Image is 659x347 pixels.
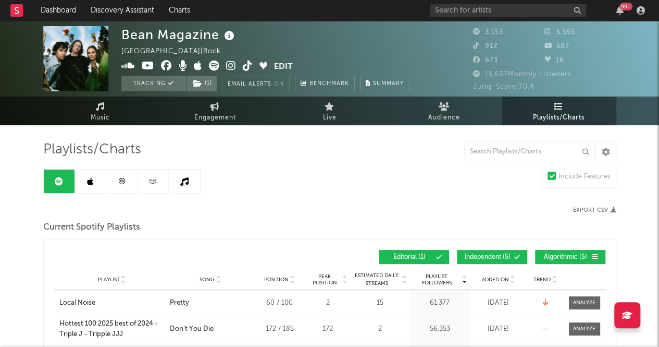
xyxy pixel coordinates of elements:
span: Current Spotify Playlists [43,221,140,234]
button: (1) [187,76,217,91]
span: Playlists/Charts [533,112,585,124]
button: Algorithmic(5) [535,250,605,264]
span: Song [200,277,215,283]
div: 15 [353,298,407,308]
div: [GEOGRAPHIC_DATA] | Rock [121,45,233,58]
span: 5,555 [544,29,575,35]
span: Independent ( 5 ) [464,254,512,260]
a: Engagement [158,97,272,125]
span: Estimated Daily Streams [353,272,401,288]
span: Peak Position [308,273,341,286]
span: 673 [473,57,498,64]
em: On [274,81,284,87]
div: Pretty [170,298,189,308]
a: Music [43,97,158,125]
span: 16 [544,57,564,64]
a: Audience [387,97,502,125]
div: [DATE] [473,324,525,334]
span: Engagement [194,112,236,124]
div: 172 [308,324,347,334]
input: Search for artists [430,4,586,17]
span: ( 1 ) [186,76,217,91]
span: Audience [428,112,460,124]
div: Local Noise [59,298,95,308]
div: 60 / 100 [256,298,303,308]
span: Playlist Followers [413,273,461,286]
div: [DATE] [473,298,525,308]
span: Trend [533,277,551,283]
span: 912 [473,43,498,50]
div: 2 [353,324,407,334]
span: Jump Score: 70.4 [473,83,534,90]
button: 99+ [616,6,624,15]
a: Hottest 100 2025 best of 2024 - Triple J - Tripple JJJ [59,319,165,339]
span: Editorial ( 1 ) [386,254,433,260]
a: Live [272,97,387,125]
span: 15,657 Monthly Listeners [473,71,571,78]
div: Don't You Die [170,324,214,334]
a: Benchmark [295,76,355,91]
button: Edit [274,61,293,74]
span: Benchmark [309,78,349,90]
button: Email AlertsOn [222,76,290,91]
button: Editorial(1) [379,250,449,264]
span: Playlist [98,277,120,283]
div: 2 [308,298,347,308]
button: Tracking [121,76,186,91]
a: Playlists/Charts [502,97,616,125]
span: 3,153 [473,29,503,35]
span: Position [264,277,289,283]
span: Added On [482,277,509,283]
span: Summary [373,81,404,87]
div: 172 / 185 [256,324,303,334]
div: 56,353 [413,324,467,334]
span: Algorithmic ( 5 ) [542,254,590,260]
div: Bean Magazine [121,26,237,43]
div: 99 + [619,3,632,10]
a: Local Noise [59,298,165,308]
span: Playlists/Charts [43,143,141,156]
div: Include Features [558,171,611,183]
button: Summary [360,76,409,91]
input: Search Playlists/Charts [464,141,594,162]
button: Export CSV [573,207,616,213]
span: 587 [544,43,569,50]
div: 61,377 [413,298,467,308]
button: Independent(5) [457,250,527,264]
span: Music [91,112,110,124]
span: Live [323,112,337,124]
